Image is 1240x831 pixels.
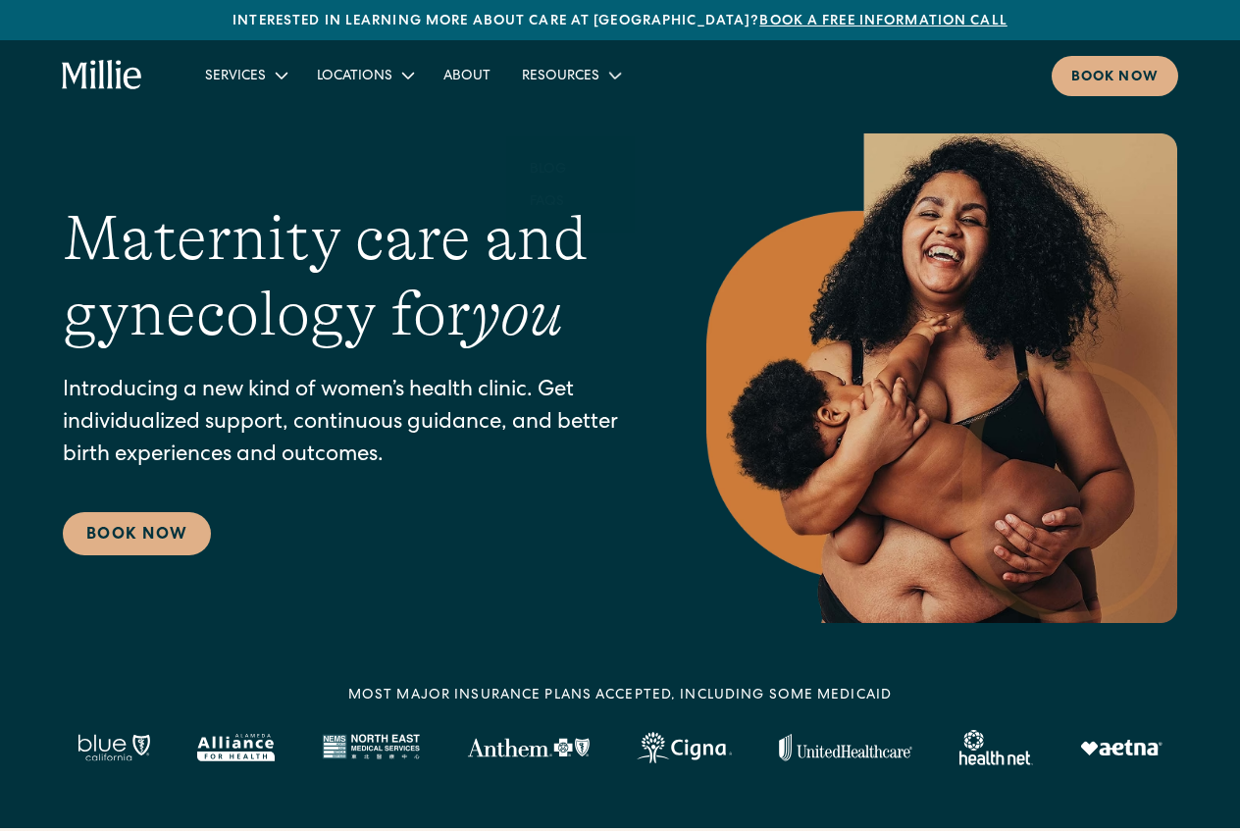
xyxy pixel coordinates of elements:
[348,686,892,706] div: MOST MAJOR INSURANCE PLANS ACCEPTED, INCLUDING some MEDICAID
[779,734,912,761] img: United Healthcare logo
[301,59,428,91] div: Locations
[514,184,580,217] a: FAQs
[1071,68,1159,88] div: Book now
[63,201,628,352] h1: Maternity care and gynecology for
[514,152,582,184] a: Blog
[506,59,635,91] div: Resources
[63,376,628,473] p: Introducing a new kind of women’s health clinic. Get individualized support, continuous guidance,...
[471,279,563,349] em: you
[467,738,590,757] img: Anthem Logo
[189,59,301,91] div: Services
[63,512,211,555] a: Book Now
[1052,56,1178,96] a: Book now
[506,136,635,233] nav: Resources
[317,67,392,87] div: Locations
[205,67,266,87] div: Services
[428,59,506,91] a: About
[759,15,1007,28] a: Book a free information call
[322,734,420,761] img: North East Medical Services logo
[62,60,142,91] a: home
[522,67,599,87] div: Resources
[637,732,732,763] img: Cigna logo
[959,730,1033,765] img: Healthnet logo
[706,133,1177,623] img: Smiling mother with her baby in arms, celebrating body positivity and the nurturing bond of postp...
[197,734,275,761] img: Alameda Alliance logo
[1080,740,1162,755] img: Aetna logo
[77,734,150,761] img: Blue California logo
